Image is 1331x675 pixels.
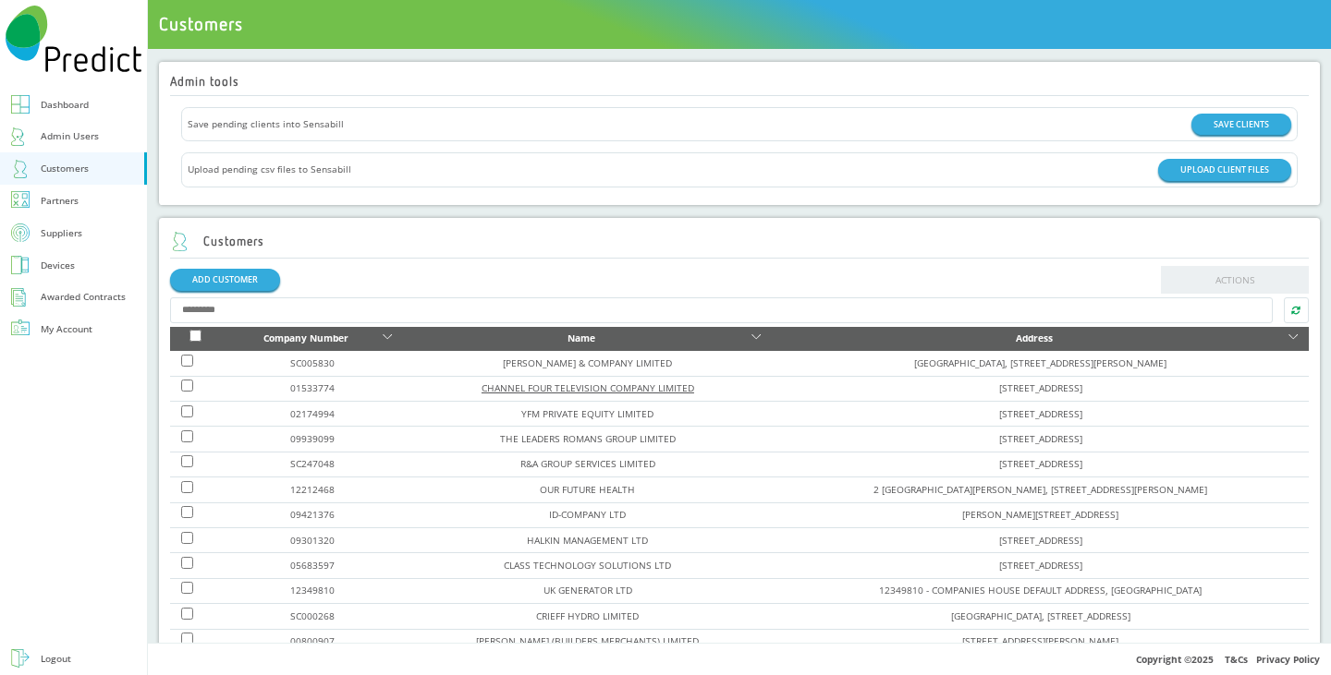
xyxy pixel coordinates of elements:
h2: Admin tools [170,75,239,88]
a: 12349810 [290,584,335,597]
img: Predict Mobile [6,6,141,72]
div: Actions [170,107,1309,187]
a: [PERSON_NAME] & COMPANY LIMITED [503,356,672,369]
a: SC000268 [290,609,335,622]
a: 09939099 [290,432,335,445]
a: [STREET_ADDRESS] [999,534,1082,547]
a: 02174994 [290,407,335,420]
div: Dashboard [41,96,89,114]
span: Upload pending csv files to Sensabill [188,161,351,178]
div: Admin Users [41,127,99,145]
button: UPLOAD CLIENT FILES [1158,159,1291,180]
a: YFM PRIVATE EQUITY LIMITED [521,407,653,420]
div: My Account [41,320,92,338]
a: THE LEADERS ROMANS GROUP LIMITED [500,432,676,445]
div: Customers [41,160,89,177]
a: [STREET_ADDRESS][PERSON_NAME] [962,634,1118,647]
a: [STREET_ADDRESS] [999,559,1082,572]
a: [PERSON_NAME] (BUILDERS MERCHANTS) LIMITED [476,634,699,647]
div: Devices [41,257,75,274]
a: [STREET_ADDRESS] [999,381,1082,394]
a: 00800907 [290,634,335,647]
div: Copyright © 2025 [148,643,1331,675]
a: ADD CUSTOMER [170,269,280,290]
a: CLASS TECHNOLOGY SOLUTIONS LTD [504,559,671,572]
a: 09301320 [290,534,335,547]
a: [GEOGRAPHIC_DATA], [STREET_ADDRESS][PERSON_NAME] [914,356,1166,369]
a: 01533774 [290,381,335,394]
a: 05683597 [290,559,335,572]
span: Save pending clients into Sensabill [188,115,344,133]
a: SC005830 [290,356,335,369]
a: 12349810 - COMPANIES HOUSE DEFAULT ADDRESS, [GEOGRAPHIC_DATA] [879,584,1202,597]
h2: Customers [170,232,264,252]
div: Suppliers [41,224,82,242]
a: [STREET_ADDRESS] [999,432,1082,445]
a: UK GENERATOR LTD [543,584,632,597]
a: CRIEFF HYDRO LIMITED [536,609,639,622]
div: Name [414,330,748,347]
a: 12212468 [290,483,335,496]
a: [STREET_ADDRESS] [999,407,1082,420]
a: T&Cs [1225,653,1248,666]
a: Privacy Policy [1256,653,1320,666]
div: Awarded Contracts [41,288,126,306]
a: [PERSON_NAME][STREET_ADDRESS] [962,508,1118,521]
a: CHANNEL FOUR TELEVISION COMPANY LIMITED [482,381,694,394]
a: R&A GROUP SERVICES LIMITED [520,457,655,470]
button: SAVE CLIENTS [1191,114,1291,135]
div: Company Number [233,330,379,347]
div: Partners [41,192,79,210]
a: OUR FUTURE HEALTH [540,483,635,496]
a: ID-COMPANY LTD [549,508,626,521]
a: 2 [GEOGRAPHIC_DATA][PERSON_NAME], [STREET_ADDRESS][PERSON_NAME] [873,483,1207,496]
div: Address [784,330,1285,347]
a: [GEOGRAPHIC_DATA], [STREET_ADDRESS] [951,609,1130,622]
a: SC247048 [290,457,335,470]
div: Logout [41,650,71,668]
a: 09421376 [290,508,335,521]
a: [STREET_ADDRESS] [999,457,1082,470]
a: HALKIN MANAGEMENT LTD [527,534,648,547]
